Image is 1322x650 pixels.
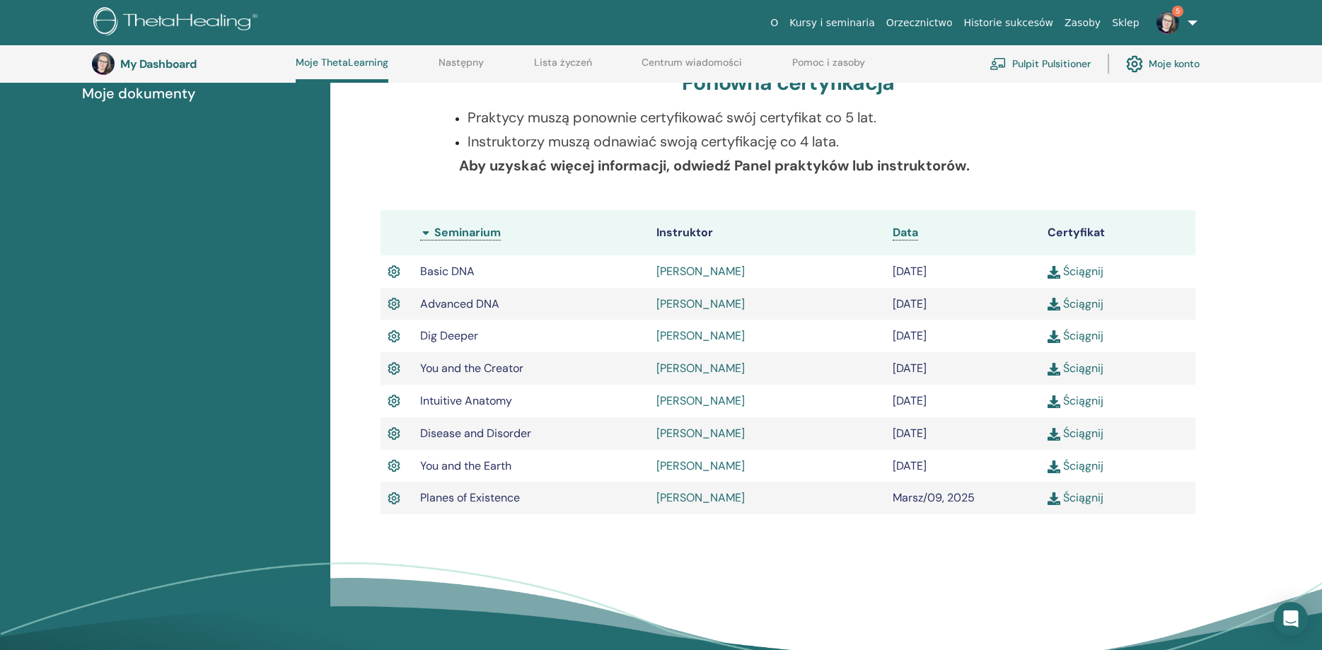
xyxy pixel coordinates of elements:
a: [PERSON_NAME] [656,361,745,376]
p: Praktycy muszą ponownie certyfikować swój certyfikat co 5 lat. [468,107,1126,128]
td: [DATE] [886,385,1040,417]
td: [DATE] [886,288,1040,320]
a: Kursy i seminaria [784,10,881,36]
img: Active Certificate [388,392,400,410]
img: download.svg [1048,492,1060,505]
a: Pulpit Pulsitioner [990,48,1091,79]
a: Ściągnij [1048,361,1103,376]
img: Active Certificate [388,457,400,475]
span: Intuitive Anatomy [420,393,512,408]
img: cog.svg [1126,52,1143,76]
a: Data [893,225,918,240]
th: Certyfikat [1040,210,1195,255]
h3: Ponowna certyfikacja [682,70,894,95]
p: Instruktorzy muszą odnawiać swoją certyfikację co 4 lata. [468,131,1126,152]
img: default.jpg [92,52,115,75]
img: Active Certificate [388,262,400,281]
a: Lista życzeń [534,57,592,79]
img: Active Certificate [388,359,400,378]
img: chalkboard-teacher.svg [990,57,1007,70]
span: You and the Creator [420,361,523,376]
a: Następny [439,57,484,79]
a: Ściągnij [1048,296,1103,311]
span: Data [893,225,918,240]
a: Ściągnij [1048,426,1103,441]
a: Ściągnij [1048,458,1103,473]
a: Historie sukcesów [958,10,1059,36]
img: download.svg [1048,395,1060,408]
img: Active Certificate [388,424,400,443]
span: Basic DNA [420,264,475,279]
td: Marsz/09, 2025 [886,482,1040,514]
a: Ściągnij [1048,393,1103,408]
span: 5 [1172,6,1183,17]
td: [DATE] [886,352,1040,385]
img: download.svg [1048,428,1060,441]
a: [PERSON_NAME] [656,328,745,343]
a: Ściągnij [1048,328,1103,343]
img: download.svg [1048,460,1060,473]
a: [PERSON_NAME] [656,296,745,311]
h3: My Dashboard [120,57,262,71]
div: Open Intercom Messenger [1274,602,1308,636]
img: Active Certificate [388,489,400,508]
img: download.svg [1048,298,1060,311]
a: [PERSON_NAME] [656,458,745,473]
img: download.svg [1048,330,1060,343]
a: [PERSON_NAME] [656,490,745,505]
span: Disease and Disorder [420,426,531,441]
a: Orzecznictwo [881,10,958,36]
a: [PERSON_NAME] [656,393,745,408]
b: Aby uzyskać więcej informacji, odwiedź Panel praktyków lub instruktorów. [459,156,970,175]
a: Centrum wiadomości [642,57,742,79]
td: [DATE] [886,417,1040,450]
td: [DATE] [886,320,1040,352]
a: Ściągnij [1048,264,1103,279]
img: download.svg [1048,266,1060,279]
a: Moje konto [1126,48,1200,79]
a: Zasoby [1059,10,1106,36]
a: [PERSON_NAME] [656,264,745,279]
span: Planes of Existence [420,490,520,505]
img: default.jpg [1156,11,1179,34]
img: download.svg [1048,363,1060,376]
a: Moje ThetaLearning [296,57,388,83]
th: Instruktor [649,210,886,255]
span: Moje dokumenty [82,83,195,104]
td: [DATE] [886,450,1040,482]
a: O [765,10,784,36]
a: [PERSON_NAME] [656,426,745,441]
a: Pomoc i zasoby [792,57,865,79]
span: Dig Deeper [420,328,478,343]
span: You and the Earth [420,458,511,473]
img: Active Certificate [388,295,400,313]
img: Active Certificate [388,327,400,346]
img: logo.png [93,7,262,39]
a: Sklep [1106,10,1144,36]
span: Advanced DNA [420,296,499,311]
a: Ściągnij [1048,490,1103,505]
td: [DATE] [886,255,1040,288]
